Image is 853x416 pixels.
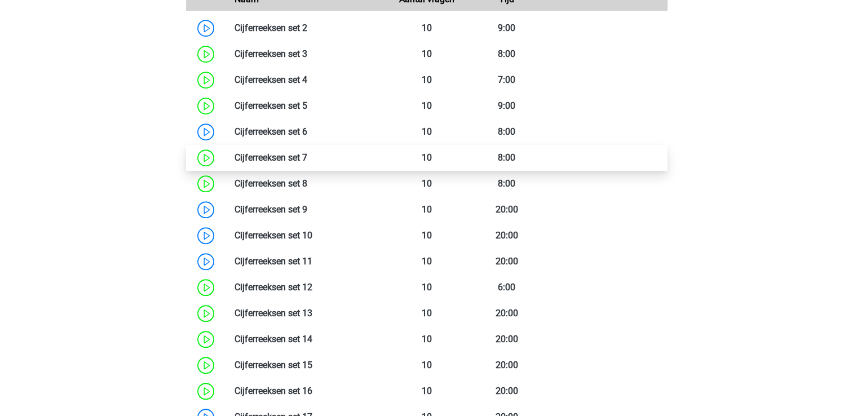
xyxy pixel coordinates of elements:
div: Cijferreeksen set 4 [226,73,387,87]
div: Cijferreeksen set 6 [226,125,387,139]
div: Cijferreeksen set 5 [226,99,387,113]
div: Cijferreeksen set 3 [226,47,387,61]
div: Cijferreeksen set 7 [226,151,387,165]
div: Cijferreeksen set 11 [226,255,387,268]
div: Cijferreeksen set 2 [226,21,387,35]
div: Cijferreeksen set 8 [226,177,387,191]
div: Cijferreeksen set 16 [226,384,387,398]
div: Cijferreeksen set 12 [226,281,387,294]
div: Cijferreeksen set 14 [226,333,387,346]
div: Cijferreeksen set 13 [226,307,387,320]
div: Cijferreeksen set 15 [226,359,387,372]
div: Cijferreeksen set 10 [226,229,387,242]
div: Cijferreeksen set 9 [226,203,387,216]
